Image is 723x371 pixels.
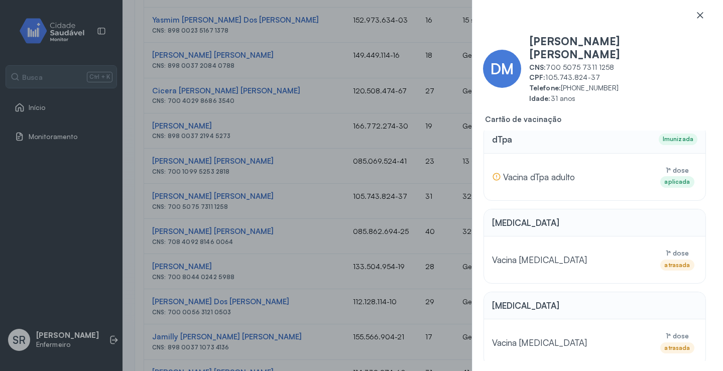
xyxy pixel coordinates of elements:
span: Vacina dTpa adulto [503,172,575,182]
span: Vacina [MEDICAL_DATA] [492,337,587,348]
b: CNS: [529,63,546,71]
span: Cartão de vacinação [483,115,712,125]
div: atrasada [664,344,690,351]
b: CPF: [529,73,545,81]
span: [MEDICAL_DATA] [492,217,559,228]
span: dTpa [492,134,512,145]
span: DM [491,60,514,78]
div: Imunizada [663,136,693,143]
b: Telefone: [529,83,561,92]
div: aplicada [664,178,690,185]
span: 1ª dose [666,249,689,258]
span: 31 anos [529,94,712,103]
span: 1ª dose [666,166,689,175]
div: atrasada [664,262,690,269]
span: [MEDICAL_DATA] [492,300,559,311]
span: 1ª dose [666,332,689,340]
span: 700 5075 7311 1258 [529,63,712,72]
span: 105.743.824-37 [529,73,712,82]
span: [PERSON_NAME] [PERSON_NAME] [529,35,712,61]
b: Idade: [529,94,551,102]
span: [PHONE_NUMBER] [529,84,712,92]
span: Vacina [MEDICAL_DATA] [492,255,587,265]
